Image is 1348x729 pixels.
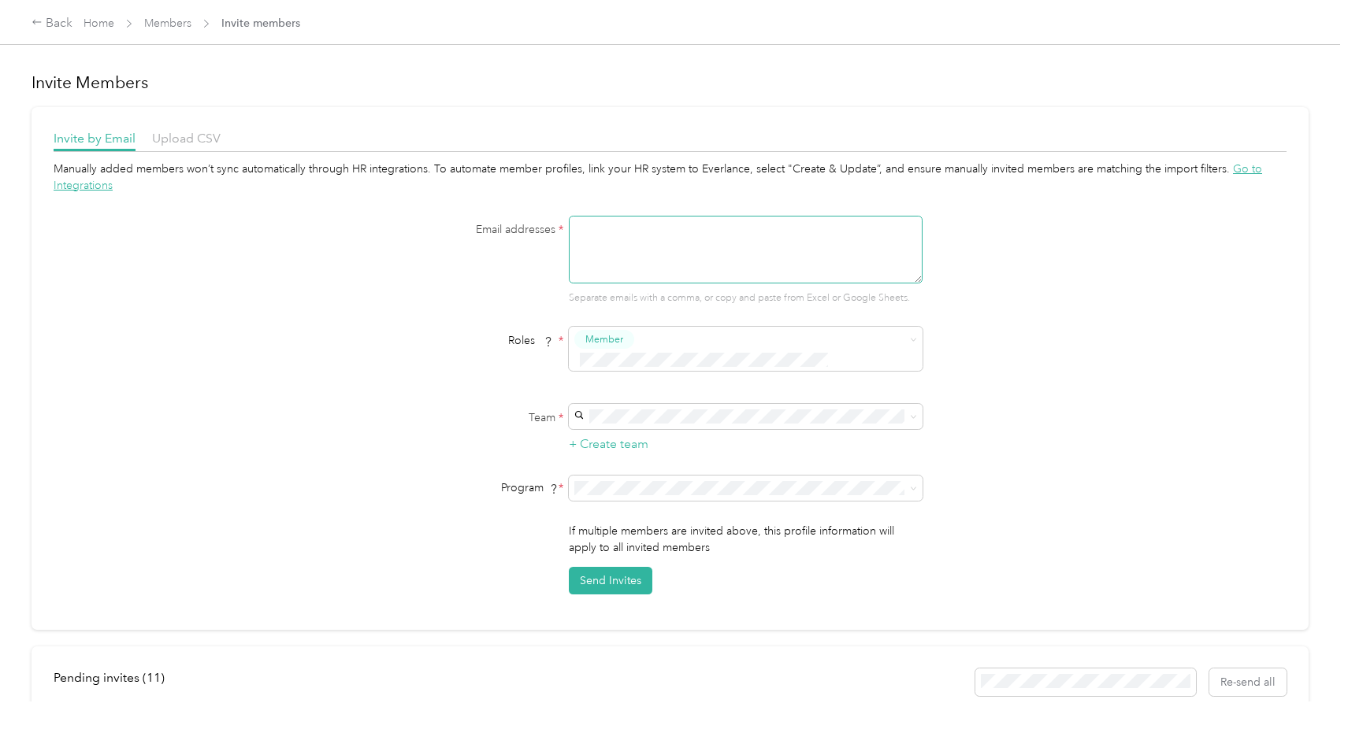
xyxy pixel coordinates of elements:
span: Member [585,332,623,346]
div: info-bar [54,668,1287,696]
span: Invite members [221,15,300,31]
a: Home [84,17,114,30]
span: Go to Integrations [54,162,1262,192]
div: Manually added members won’t sync automatically through HR integrations. To automate member profi... [54,161,1287,194]
button: Re-send all [1209,668,1287,696]
span: Upload CSV [152,131,221,146]
label: Team [367,409,564,426]
button: Member [574,330,634,350]
div: Back [32,14,72,33]
span: Pending invites [54,670,165,685]
h1: Invite Members [32,72,1309,94]
p: Separate emails with a comma, or copy and paste from Excel or Google Sheets. [569,291,923,305]
a: Members [144,17,191,30]
p: If multiple members are invited above, this profile information will apply to all invited members [569,523,923,556]
button: + Create team [569,435,648,454]
label: Email addresses [367,221,564,238]
div: Program [367,479,564,496]
div: Resend all invitations [975,668,1287,696]
div: left-menu [54,668,176,696]
span: Invite by Email [54,131,136,146]
span: Roles [503,328,559,353]
iframe: Everlance-gr Chat Button Frame [1260,641,1348,729]
button: Send Invites [569,567,652,594]
span: ( 11 ) [143,670,165,685]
